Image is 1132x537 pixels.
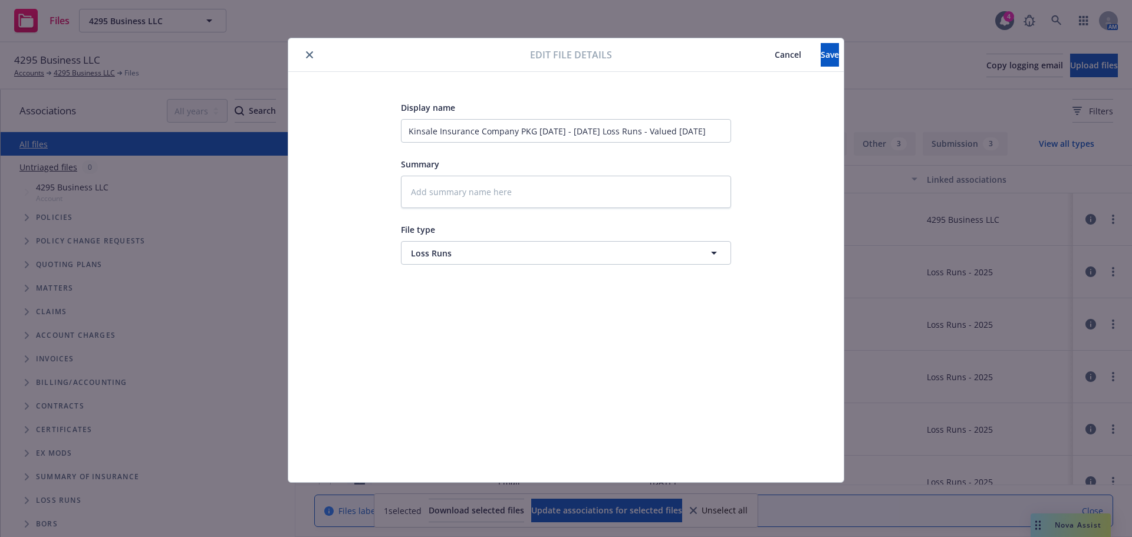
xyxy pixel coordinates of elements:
button: Cancel [755,43,821,67]
button: Save [821,43,839,67]
span: Cancel [775,49,801,60]
span: File type [401,224,435,235]
button: close [302,48,317,62]
span: Summary [401,159,439,170]
span: Edit file details [530,48,612,62]
button: Loss Runs [401,241,731,265]
input: Add display name here [401,119,731,143]
span: Save [821,49,839,60]
span: Display name [401,102,455,113]
span: Loss Runs [411,247,677,259]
